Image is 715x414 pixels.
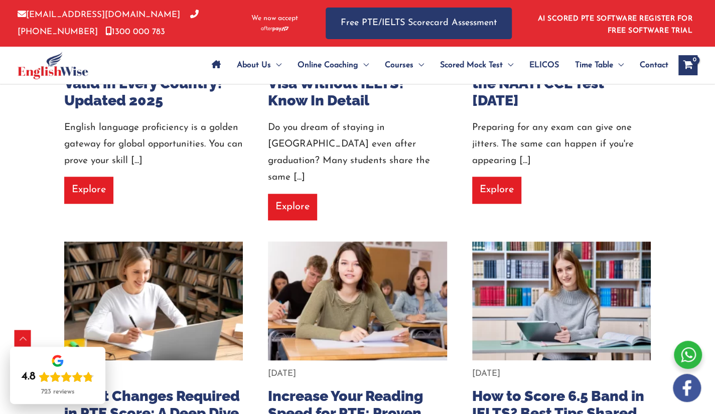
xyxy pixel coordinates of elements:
span: Courses [385,48,413,83]
a: Explore [472,177,521,203]
a: View Shopping Cart, empty [678,55,697,75]
span: We now accept [251,14,298,24]
span: Online Coaching [298,48,358,83]
span: Menu Toggle [271,48,281,83]
a: [EMAIL_ADDRESS][DOMAIN_NAME] [18,11,180,19]
div: Rating: 4.8 out of 5 [22,370,94,384]
div: 4.8 [22,370,36,384]
div: 723 reviews [41,388,74,396]
a: Scored Mock TestMenu Toggle [432,48,521,83]
span: Time Table [575,48,613,83]
img: Afterpay-Logo [261,26,289,32]
a: [PHONE_NUMBER] [18,11,199,36]
span: Scored Mock Test [440,48,503,83]
a: 1300 000 783 [105,28,165,36]
span: [DATE] [472,369,500,378]
span: [DATE] [268,369,296,378]
span: Menu Toggle [503,48,513,83]
aside: Header Widget 1 [532,7,697,40]
span: Menu Toggle [358,48,369,83]
a: ELICOS [521,48,567,83]
a: AI SCORED PTE SOFTWARE REGISTER FOR FREE SOFTWARE TRIAL [538,15,693,35]
a: Explore [64,177,113,203]
a: Contact [632,48,668,83]
a: Online CoachingMenu Toggle [290,48,377,83]
img: white-facebook.png [673,374,701,402]
span: ELICOS [529,48,559,83]
nav: Site Navigation: Main Menu [204,48,668,83]
a: Time TableMenu Toggle [567,48,632,83]
span: Contact [640,48,668,83]
a: Free PTE/IELTS Scorecard Assessment [326,8,512,39]
a: CoursesMenu Toggle [377,48,432,83]
div: Preparing for any exam can give one jitters. The same can happen if you're appearing [...] [472,119,651,170]
span: Menu Toggle [413,48,424,83]
a: Explore [268,194,317,220]
div: English language proficiency is a golden gateway for global opportunities. You can prove your ski... [64,119,243,170]
span: Menu Toggle [613,48,624,83]
a: About UsMenu Toggle [229,48,290,83]
span: About Us [237,48,271,83]
img: cropped-ew-logo [18,52,88,79]
div: Do you dream of staying in [GEOGRAPHIC_DATA] even after graduation? Many students share the same ... [268,119,447,186]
